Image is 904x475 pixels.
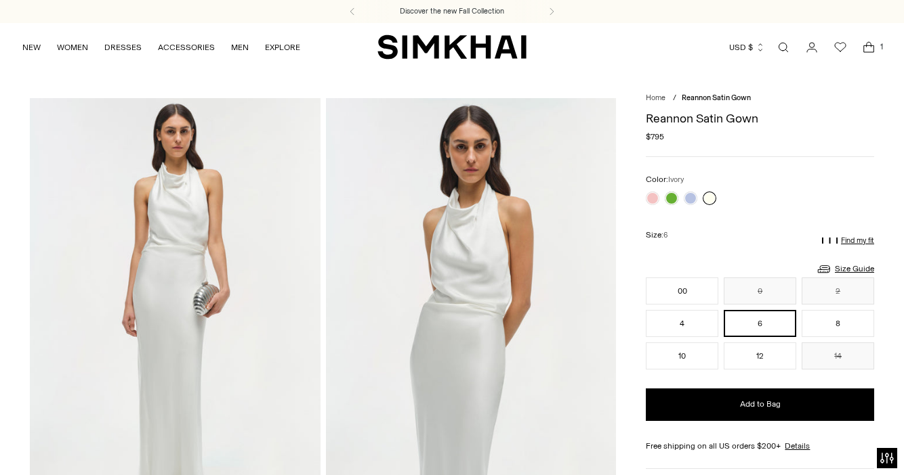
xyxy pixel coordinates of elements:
nav: breadcrumbs [646,93,874,104]
button: 10 [646,342,718,369]
span: 6 [663,231,667,240]
button: 6 [724,310,796,337]
a: Details [785,440,810,452]
a: Wishlist [827,34,854,61]
button: 4 [646,310,718,337]
button: USD $ [729,32,765,62]
button: 12 [724,342,796,369]
button: 0 [724,277,796,304]
div: Free shipping on all US orders $200+ [646,440,874,452]
a: NEW [22,32,41,62]
a: SIMKHAI [377,34,527,60]
button: 8 [802,310,874,337]
a: Discover the new Fall Collection [400,6,504,17]
h1: Reannon Satin Gown [646,112,874,125]
a: Size Guide [816,261,874,277]
div: / [673,93,676,104]
button: 2 [802,277,874,304]
a: Home [646,93,665,102]
a: WOMEN [57,32,88,62]
span: Ivory [668,175,684,184]
a: DRESSES [104,32,142,62]
span: Reannon Satin Gown [682,93,751,102]
a: Open search modal [770,34,797,61]
span: Add to Bag [740,399,781,410]
button: 00 [646,277,718,304]
button: 14 [802,342,874,369]
a: Go to the account page [798,34,825,61]
button: Add to Bag [646,388,874,421]
a: ACCESSORIES [158,32,215,62]
a: MEN [231,32,249,62]
span: 1 [876,41,888,53]
a: EXPLORE [265,32,300,62]
a: Open cart modal [855,34,882,61]
label: Color: [646,173,684,186]
span: $795 [646,131,664,143]
label: Size: [646,229,667,242]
